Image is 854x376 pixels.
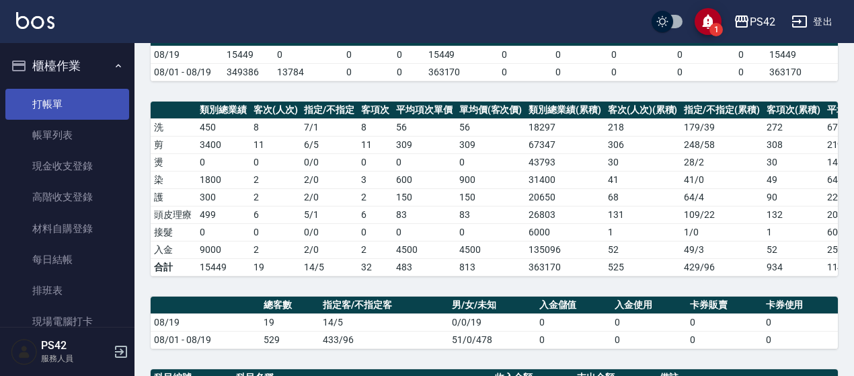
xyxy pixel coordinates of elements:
td: 0 [716,63,767,81]
td: 0 / 0 [301,153,358,171]
td: 0 [716,46,767,63]
td: 218 [605,118,681,136]
td: 接髮 [151,223,196,241]
td: 0 [324,46,375,63]
td: 2 [250,188,301,206]
th: 類別總業績 [196,102,250,119]
td: 49 / 3 [681,241,763,258]
td: 529 [260,331,320,348]
td: 0 [393,153,456,171]
th: 指定客/不指定客 [319,297,449,314]
td: 349386 [223,63,274,81]
td: 0 [583,63,644,81]
td: 7 / 1 [301,118,358,136]
td: 0 [456,223,526,241]
td: 08/01 - 08/19 [151,63,223,81]
th: 總客數 [260,297,320,314]
td: 染 [151,171,196,188]
td: 0 [375,46,425,63]
td: 0 [274,46,324,63]
td: 2 / 0 [301,171,358,188]
td: 0 [393,223,456,241]
td: 30 [605,153,681,171]
td: 363170 [766,63,838,81]
td: 150 [456,188,526,206]
td: 0 [475,46,533,63]
td: 13784 [274,63,324,81]
td: 15449 [766,46,838,63]
td: 30 [763,153,824,171]
td: 300 [196,188,250,206]
td: 429/96 [681,258,763,276]
td: 6 [250,206,301,223]
td: 28 / 2 [681,153,763,171]
th: 單均價(客次價) [456,102,526,119]
td: 934 [763,258,824,276]
td: 15449 [196,258,250,276]
td: 6000 [525,223,605,241]
td: 20650 [525,188,605,206]
td: 3400 [196,136,250,153]
td: 308 [763,136,824,153]
td: 26803 [525,206,605,223]
div: PS42 [750,13,775,30]
td: 900 [456,171,526,188]
a: 帳單列表 [5,120,129,151]
td: 600 [393,171,456,188]
td: 248 / 58 [681,136,763,153]
td: 32 [358,258,393,276]
td: 132 [763,206,824,223]
td: 4500 [456,241,526,258]
td: 0 [644,63,716,81]
td: 洗 [151,118,196,136]
td: 8 [358,118,393,136]
td: 813 [456,258,526,276]
button: 登出 [786,9,838,34]
td: 0 / 0 [301,223,358,241]
td: 0 [250,223,301,241]
td: 363170 [425,63,475,81]
td: 56 [456,118,526,136]
td: 9000 [196,241,250,258]
span: 1 [709,23,723,36]
td: 3 [358,171,393,188]
td: 15449 [425,46,475,63]
td: 0 [611,331,687,348]
td: 109 / 22 [681,206,763,223]
td: 43793 [525,153,605,171]
td: 2 [250,171,301,188]
img: Logo [16,12,54,29]
td: 52 [605,241,681,258]
td: 41 / 0 [681,171,763,188]
td: 2 [358,188,393,206]
table: a dense table [151,15,838,81]
th: 客次(人次)(累積) [605,102,681,119]
td: 08/01 - 08/19 [151,331,260,348]
td: 433/96 [319,331,449,348]
td: 67347 [525,136,605,153]
td: 0 [250,153,301,171]
a: 高階收支登錄 [5,182,129,213]
img: Person [11,338,38,365]
td: 0 [324,63,375,81]
a: 打帳單 [5,89,129,120]
th: 客項次(累積) [763,102,824,119]
td: 入金 [151,241,196,258]
td: 0 [533,46,584,63]
td: 6 / 5 [301,136,358,153]
th: 入金儲值 [536,297,611,314]
a: 材料自購登錄 [5,213,129,244]
td: 68 [605,188,681,206]
td: 179 / 39 [681,118,763,136]
th: 客次(人次) [250,102,301,119]
td: 2 / 0 [301,241,358,258]
td: 56 [393,118,456,136]
td: 52 [763,241,824,258]
td: 131 [605,206,681,223]
td: 0 [475,63,533,81]
td: 51/0/478 [449,331,535,348]
td: 309 [456,136,526,153]
table: a dense table [151,297,838,349]
td: 1 [605,223,681,241]
button: save [695,8,722,35]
